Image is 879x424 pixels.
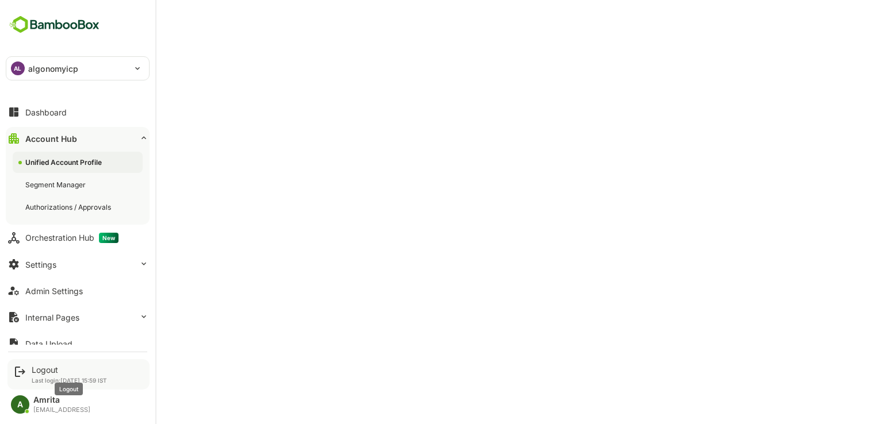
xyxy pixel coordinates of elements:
[6,226,150,249] button: Orchestration HubNew
[99,233,119,243] span: New
[32,377,107,384] p: Last login: [DATE] 15:59 IST
[6,332,150,355] button: Data Upload
[11,61,25,75] div: AL
[25,339,72,349] div: Data Upload
[6,306,150,329] button: Internal Pages
[25,202,113,212] div: Authorizations / Approvals
[6,14,103,36] img: BambooboxFullLogoMark.5f36c76dfaba33ec1ec1367b70bb1252.svg
[6,57,149,80] div: ALalgonomyicp
[6,279,150,302] button: Admin Settings
[11,395,29,414] div: A
[6,101,150,124] button: Dashboard
[25,233,119,243] div: Orchestration Hub
[32,365,107,375] div: Logout
[25,286,83,296] div: Admin Settings
[25,180,88,190] div: Segment Manager
[25,260,56,269] div: Settings
[6,253,150,276] button: Settings
[6,127,150,150] button: Account Hub
[25,157,104,167] div: Unified Account Profile
[33,395,90,405] div: Amrita
[25,107,67,117] div: Dashboard
[25,134,77,144] div: Account Hub
[33,406,90,414] div: [EMAIL_ADDRESS]
[25,313,79,322] div: Internal Pages
[28,63,78,75] p: algonomyicp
